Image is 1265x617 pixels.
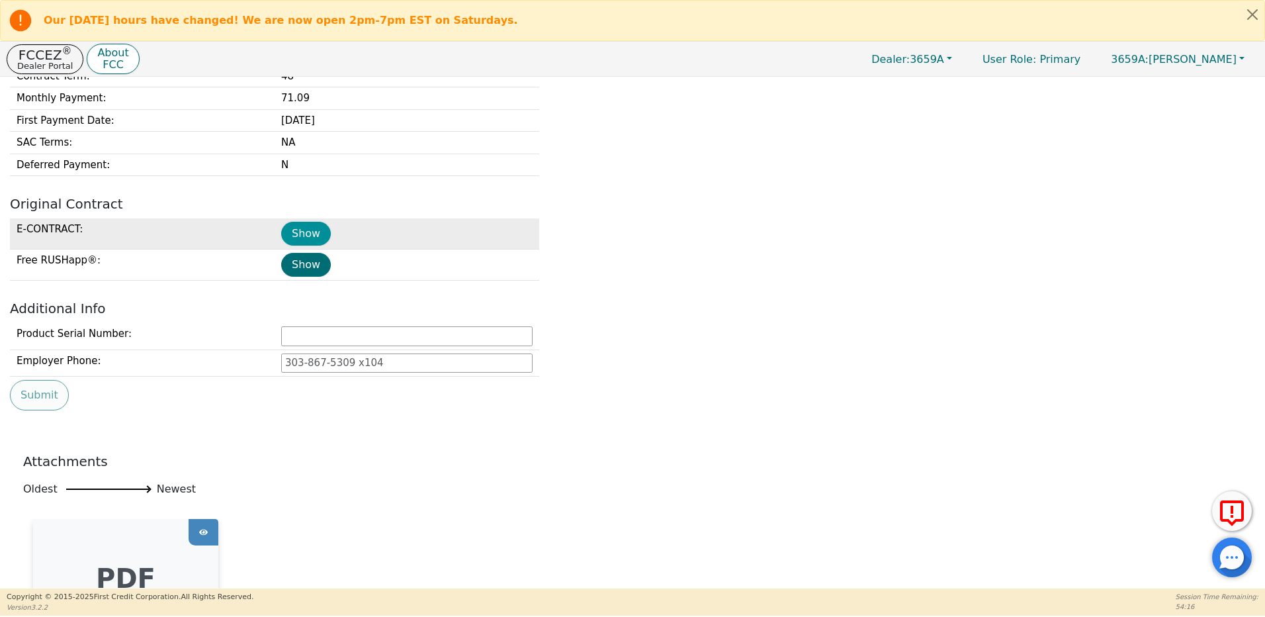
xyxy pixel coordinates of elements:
[10,196,1255,212] h2: Original Contract
[1176,602,1258,612] p: 54:16
[17,48,73,62] p: FCCEZ
[10,218,275,250] td: E-CONTRACT :
[7,44,83,74] button: FCCEZ®Dealer Portal
[281,354,533,373] input: 303-867-5309 x104
[44,14,518,26] b: Our [DATE] hours have changed! We are now open 2pm-7pm EST on Saturdays.
[275,154,539,176] td: N
[857,49,966,70] button: Dealer:3659A
[1111,53,1237,66] span: [PERSON_NAME]
[10,350,275,377] td: Employer Phone:
[871,53,910,66] span: Dealer:
[281,222,331,246] button: Show
[982,53,1036,66] span: User Role :
[969,46,1094,72] p: Primary
[7,602,253,612] p: Version 3.2.2
[23,453,1242,469] h2: Attachments
[17,62,73,70] p: Dealer Portal
[7,592,253,603] p: Copyright © 2015- 2025 First Credit Corporation.
[275,87,539,110] td: 71.09
[10,250,275,281] td: Free RUSHapp® :
[275,109,539,132] td: [DATE]
[10,301,1255,316] h2: Additional Info
[62,45,72,57] sup: ®
[10,87,275,110] td: Monthly Payment :
[871,53,944,66] span: 3659A
[10,132,275,154] td: SAC Terms :
[969,46,1094,72] a: User Role: Primary
[157,481,196,497] span: Newest
[1097,49,1258,70] button: 3659A:[PERSON_NAME]
[1176,592,1258,602] p: Session Time Remaining:
[87,44,139,75] button: AboutFCC
[181,593,253,601] span: All Rights Reserved.
[281,253,331,277] button: Show
[10,109,275,132] td: First Payment Date :
[10,323,275,350] td: Product Serial Number:
[1241,1,1264,28] button: Close alert
[23,481,58,497] span: Oldest
[97,48,128,58] p: About
[275,132,539,154] td: NA
[1212,491,1252,531] button: Report Error to FCC
[97,60,128,70] p: FCC
[1111,53,1149,66] span: 3659A:
[10,154,275,176] td: Deferred Payment :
